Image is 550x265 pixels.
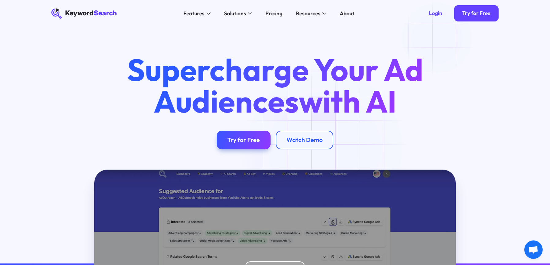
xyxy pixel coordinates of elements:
a: Open chat [524,240,543,259]
div: Pricing [265,10,282,17]
h1: Supercharge Your Ad Audiences [114,54,436,117]
div: Try for Free [227,136,260,144]
span: with AI [299,82,396,121]
div: About [340,10,354,17]
div: Try for Free [462,10,490,17]
div: Watch Demo [286,136,323,144]
a: Pricing [261,8,286,19]
a: Try for Free [454,5,498,21]
div: Login [429,10,442,17]
div: Resources [296,10,320,17]
a: Login [421,5,450,21]
div: Features [183,10,204,17]
a: Try for Free [217,131,271,149]
div: Solutions [224,10,246,17]
a: About [336,8,358,19]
